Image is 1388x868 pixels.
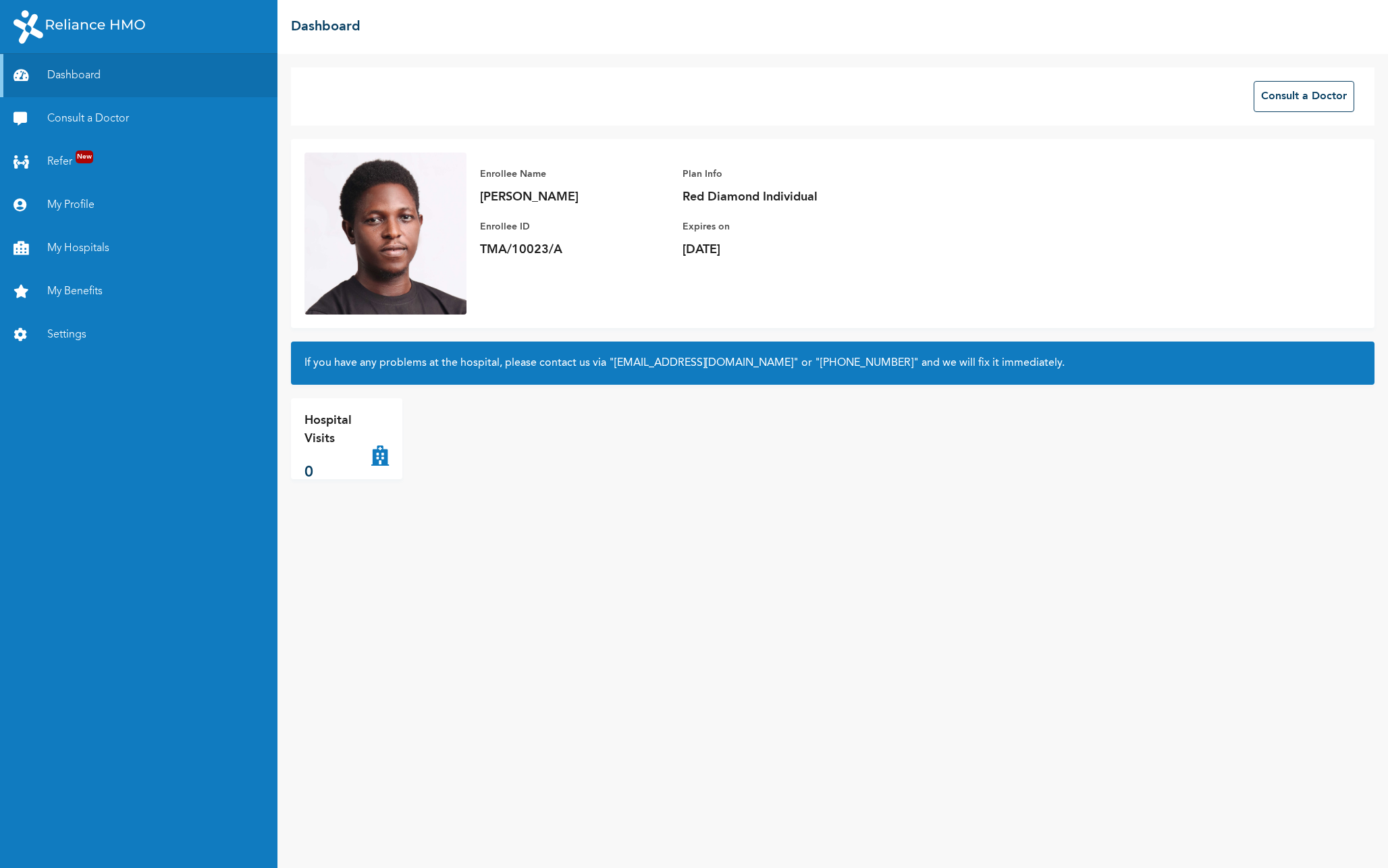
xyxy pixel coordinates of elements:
a: "[EMAIL_ADDRESS][DOMAIN_NAME]" [609,358,799,369]
a: "[PHONE_NUMBER]" [815,358,919,369]
p: Expires on [683,219,872,235]
p: Enrollee Name [480,166,669,182]
span: New [76,151,93,163]
h2: Dashboard [291,17,361,37]
h2: If you have any problems at the hospital, please contact us via or and we will fix it immediately. [304,355,1361,371]
p: Red Diamond Individual [683,189,872,205]
img: Enrollee [304,153,466,315]
p: [DATE] [683,242,872,258]
p: Enrollee ID [480,219,669,235]
img: RelianceHMO's Logo [14,10,145,44]
p: TMA/10023/A [480,242,669,258]
button: Consult a Doctor [1254,81,1354,112]
p: Hospital Visits [304,412,371,448]
p: [PERSON_NAME] [480,189,669,205]
p: 0 [304,462,371,484]
p: Plan Info [683,166,872,182]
